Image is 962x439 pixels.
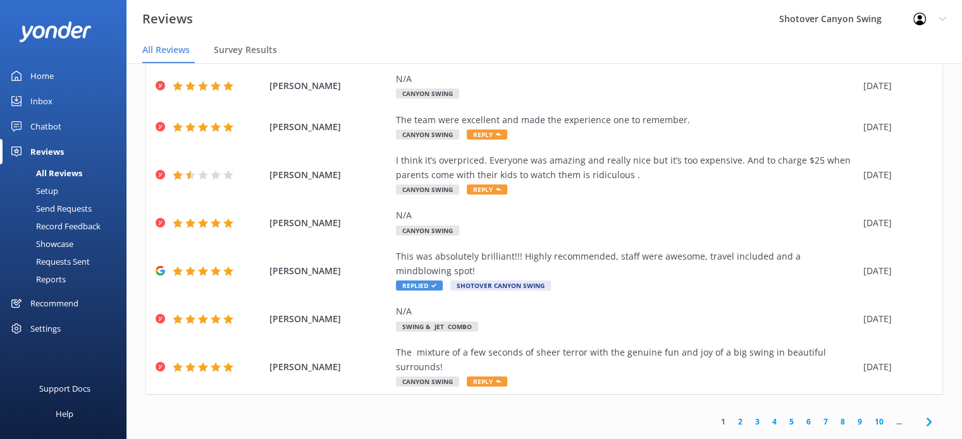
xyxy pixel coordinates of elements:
a: 10 [868,416,890,428]
span: All Reviews [142,44,190,56]
div: N/A [396,304,857,318]
a: 9 [851,416,868,428]
span: [PERSON_NAME] [269,79,390,93]
div: All Reviews [8,164,82,182]
a: 2 [732,416,749,428]
a: Record Feedback [8,217,126,235]
span: [PERSON_NAME] [269,168,390,182]
span: Canyon Swing [396,184,459,195]
div: [DATE] [863,264,927,278]
div: I think it’s overpriced. Everyone was amazing and really nice but it’s too expensive. And to char... [396,153,857,182]
a: Requests Sent [8,253,126,270]
span: Replied [396,280,443,291]
span: [PERSON_NAME] [269,120,390,134]
div: [DATE] [863,120,927,134]
div: Support Docs [39,376,90,401]
a: Setup [8,182,126,200]
span: Canyon Swing [396,129,459,140]
div: Recommend [30,291,78,316]
div: Setup [8,182,58,200]
a: Showcase [8,235,126,253]
div: N/A [396,72,857,86]
div: [DATE] [863,79,927,93]
span: Shotover Canyon Swing [450,280,551,291]
span: ... [890,416,908,428]
div: [DATE] [863,216,927,230]
span: Swing & Jet Combo [396,322,478,332]
div: Inbox [30,88,52,114]
span: [PERSON_NAME] [269,216,390,230]
span: Reply [467,129,507,140]
h3: Reviews [142,9,193,29]
span: Reply [467,376,507,387]
a: 3 [749,416,766,428]
span: Reply [467,184,507,195]
div: [DATE] [863,360,927,374]
a: 5 [783,416,800,428]
div: N/A [396,208,857,222]
div: Record Feedback [8,217,101,235]
div: Home [30,63,54,88]
div: The mixture of a few seconds of sheer terror with the genuine fun and joy of a big swing in beaut... [396,346,857,374]
div: Requests Sent [8,253,90,270]
span: Canyon Swing [396,226,459,236]
div: Help [56,401,73,426]
div: [DATE] [863,168,927,182]
span: [PERSON_NAME] [269,312,390,326]
div: Send Requests [8,200,92,217]
div: Showcase [8,235,73,253]
a: Reports [8,270,126,288]
div: Reviews [30,139,64,164]
div: [DATE] [863,312,927,326]
a: 1 [715,416,732,428]
div: Chatbot [30,114,61,139]
span: Canyon Swing [396,376,459,387]
span: [PERSON_NAME] [269,360,390,374]
a: 8 [834,416,851,428]
a: 4 [766,416,783,428]
a: All Reviews [8,164,126,182]
a: 6 [800,416,817,428]
span: [PERSON_NAME] [269,264,390,278]
span: Canyon Swing [396,88,459,99]
div: This was absolutely brilliant!!! Highly recommended, staff were awesome, travel included and a mi... [396,250,857,278]
span: Survey Results [214,44,277,56]
img: yonder-white-logo.png [19,21,92,42]
a: 7 [817,416,834,428]
div: Settings [30,316,61,341]
div: Reports [8,270,66,288]
div: The team were excellent and made the experience one to remember. [396,113,857,127]
a: Send Requests [8,200,126,217]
